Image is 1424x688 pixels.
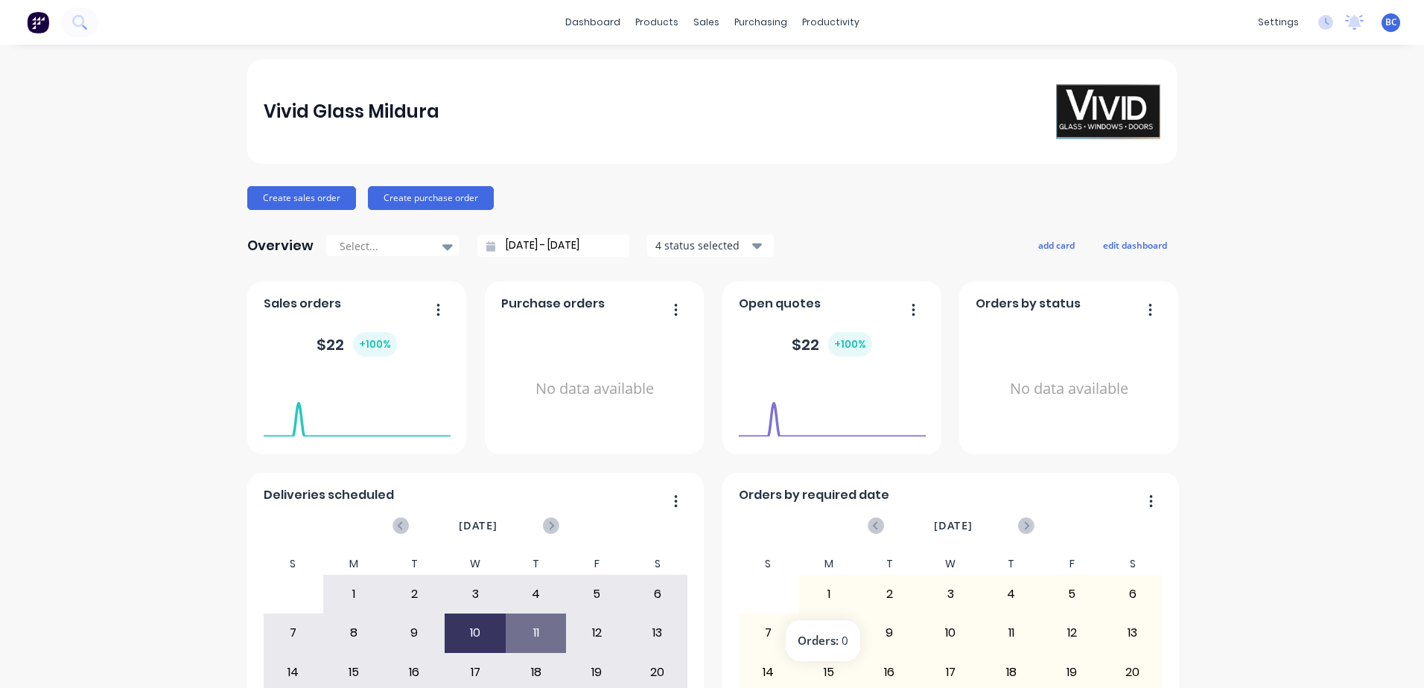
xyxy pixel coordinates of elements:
div: No data available [976,319,1163,459]
div: 3 [445,576,505,613]
div: 8 [324,614,384,652]
div: 6 [628,576,687,613]
div: 13 [1103,614,1163,652]
div: 4 status selected [655,238,749,253]
div: + 100 % [353,332,397,357]
button: 4 status selected [647,235,774,257]
img: Vivid Glass Mildura [1056,84,1160,140]
span: Orders by status [976,295,1081,313]
div: 2 [860,576,920,613]
span: Sales orders [264,295,341,313]
div: M [323,553,384,575]
div: 1 [324,576,384,613]
div: T [506,553,567,575]
div: Overview [247,231,314,261]
div: T [981,553,1042,575]
div: 11 [982,614,1041,652]
span: BC [1385,16,1397,29]
div: products [628,11,686,34]
div: 4 [506,576,566,613]
div: Vivid Glass Mildura [264,97,439,127]
button: add card [1029,235,1084,255]
div: W [445,553,506,575]
span: [DATE] [934,517,973,534]
div: T [384,553,445,575]
span: Deliveries scheduled [264,486,394,504]
div: S [1102,553,1163,575]
div: 5 [1042,576,1102,613]
div: 1 [799,576,859,613]
button: edit dashboard [1093,235,1177,255]
div: S [263,553,324,575]
div: 10 [445,614,505,652]
div: 7 [739,614,798,652]
div: 10 [921,614,980,652]
span: Open quotes [739,295,821,313]
div: 13 [628,614,687,652]
div: 11 [506,614,566,652]
span: [DATE] [459,517,498,534]
div: W [920,553,981,575]
div: settings [1250,11,1306,34]
span: Purchase orders [501,295,605,313]
div: S [738,553,799,575]
button: Create purchase order [368,186,494,210]
div: $ 22 [792,332,872,357]
div: $ 22 [317,332,397,357]
div: 4 [982,576,1041,613]
div: 3 [921,576,980,613]
div: 2 [385,576,445,613]
a: dashboard [558,11,628,34]
div: F [1041,553,1102,575]
div: sales [686,11,727,34]
div: 12 [567,614,626,652]
div: S [627,553,688,575]
div: + 100 % [828,332,872,357]
div: 7 [264,614,323,652]
div: T [859,553,921,575]
img: Factory [27,11,49,34]
div: 5 [567,576,626,613]
div: 12 [1042,614,1102,652]
button: Create sales order [247,186,356,210]
div: 8 [799,614,859,652]
div: No data available [501,319,688,459]
div: M [798,553,859,575]
div: F [566,553,627,575]
div: purchasing [727,11,795,34]
div: productivity [795,11,867,34]
div: 6 [1103,576,1163,613]
div: 9 [860,614,920,652]
div: 9 [385,614,445,652]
